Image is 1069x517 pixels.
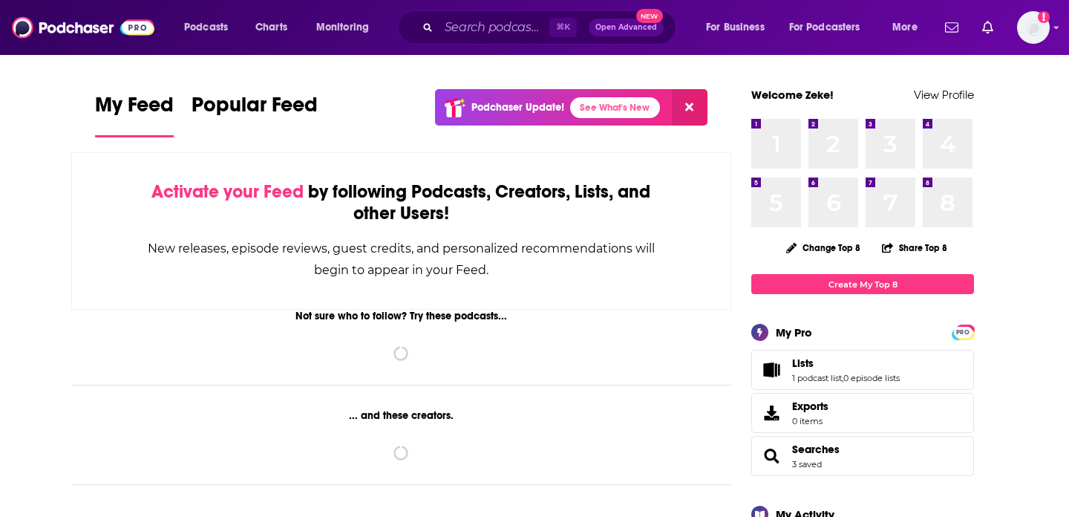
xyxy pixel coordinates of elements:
button: open menu [779,16,882,39]
span: Exports [756,403,786,423]
span: Open Advanced [595,24,657,31]
span: Charts [255,17,287,38]
a: Charts [246,16,296,39]
div: My Pro [776,325,812,339]
a: My Feed [95,92,174,137]
span: , [842,373,843,383]
a: Searches [756,446,786,466]
img: Podchaser - Follow, Share and Rate Podcasts [12,13,154,42]
a: Lists [792,357,900,370]
span: For Business [706,17,765,38]
span: Logged in as zeke_lerner [1017,11,1050,44]
a: Searches [792,443,840,456]
span: PRO [954,327,972,338]
a: Exports [751,393,974,433]
a: View Profile [914,88,974,102]
button: open menu [696,16,783,39]
span: 0 items [792,416,828,426]
span: Activate your Feed [151,181,304,203]
p: Podchaser Update! [471,101,564,114]
div: New releases, episode reviews, guest credits, and personalized recommendations will begin to appe... [146,238,656,281]
a: 0 episode lists [843,373,900,383]
a: PRO [954,326,972,337]
span: Podcasts [184,17,228,38]
button: Change Top 8 [777,238,869,257]
span: Monitoring [316,17,369,38]
span: Searches [751,436,974,476]
a: Show notifications dropdown [976,15,999,40]
span: More [892,17,918,38]
span: For Podcasters [789,17,860,38]
a: 1 podcast list [792,373,842,383]
span: My Feed [95,92,174,126]
button: Open AdvancedNew [589,19,664,36]
span: ⌘ K [549,18,577,37]
span: Exports [792,400,828,413]
a: See What's New [570,97,660,118]
div: by following Podcasts, Creators, Lists, and other Users! [146,181,656,224]
span: Popular Feed [192,92,318,126]
button: Share Top 8 [881,233,948,262]
div: ... and these creators. [71,409,731,422]
a: 3 saved [792,459,822,469]
img: User Profile [1017,11,1050,44]
div: Search podcasts, credits, & more... [412,10,690,45]
button: open menu [882,16,936,39]
a: Welcome Zeke! [751,88,834,102]
span: New [636,9,663,23]
button: open menu [174,16,247,39]
a: Lists [756,360,786,380]
button: open menu [306,16,388,39]
a: Popular Feed [192,92,318,137]
a: Show notifications dropdown [939,15,964,40]
input: Search podcasts, credits, & more... [439,16,549,39]
svg: Add a profile image [1038,11,1050,23]
span: Lists [751,350,974,390]
div: Not sure who to follow? Try these podcasts... [71,310,731,322]
span: Lists [792,357,814,370]
a: Create My Top 8 [751,274,974,294]
button: Show profile menu [1017,11,1050,44]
